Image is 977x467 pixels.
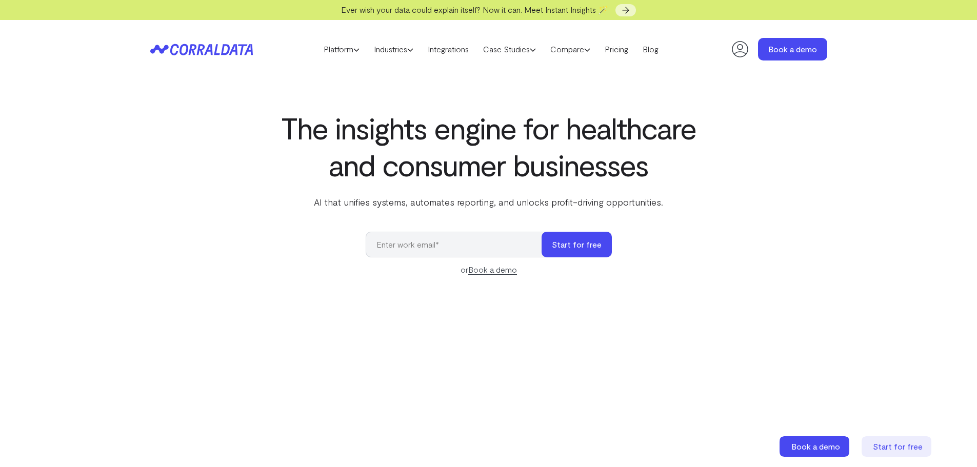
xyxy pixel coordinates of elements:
p: AI that unifies systems, automates reporting, and unlocks profit-driving opportunities. [280,195,698,209]
a: Compare [543,42,597,57]
a: Book a demo [758,38,827,60]
h1: The insights engine for healthcare and consumer businesses [280,109,698,183]
a: Integrations [421,42,476,57]
a: Industries [367,42,421,57]
a: Pricing [597,42,635,57]
a: Book a demo [780,436,851,457]
a: Platform [316,42,367,57]
a: Case Studies [476,42,543,57]
input: Enter work email* [366,232,552,257]
button: Start for free [542,232,612,257]
a: Blog [635,42,666,57]
a: Start for free [862,436,933,457]
span: Book a demo [791,441,840,451]
a: Book a demo [468,265,517,275]
div: or [366,263,612,276]
span: Start for free [873,441,923,451]
span: Ever wish your data could explain itself? Now it can. Meet Instant Insights 🪄 [341,5,608,14]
